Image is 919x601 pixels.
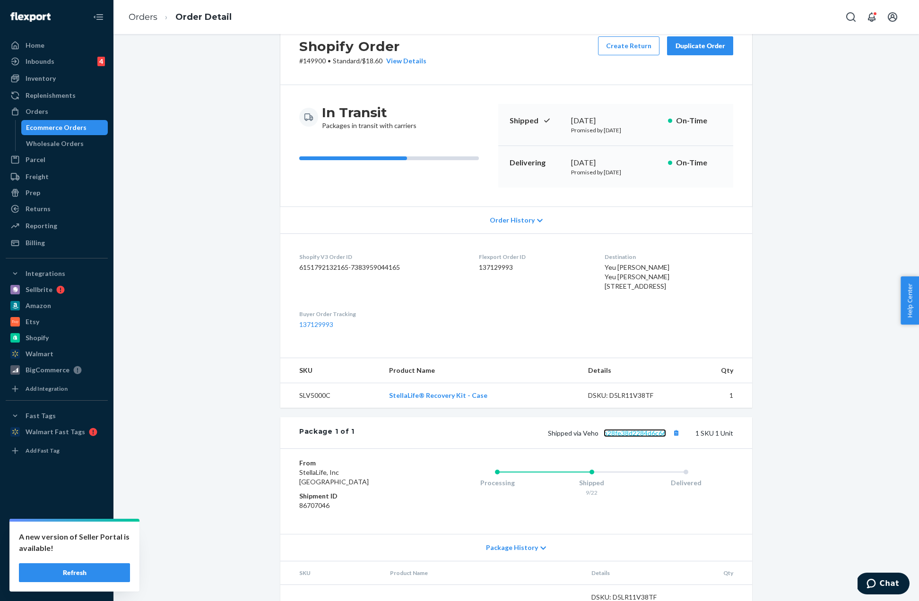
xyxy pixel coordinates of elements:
button: Close Navigation [89,8,108,26]
div: Home [26,41,44,50]
th: Details [584,561,688,585]
button: Copy tracking number [670,427,682,439]
dt: Shipment ID [299,491,412,501]
td: 1 [684,383,752,408]
p: Promised by [DATE] [571,168,660,176]
div: Sellbrite [26,285,52,294]
div: Etsy [26,317,39,326]
a: Walmart [6,346,108,361]
button: View Details [382,56,426,66]
a: Amazon [6,298,108,313]
a: Inventory [6,71,108,86]
div: Parcel [26,155,45,164]
button: Refresh [19,563,130,582]
span: Standard [333,57,360,65]
iframe: Opens a widget where you can chat to one of our agents [858,573,910,596]
div: Duplicate Order [675,41,725,51]
a: b28fe38d2284d6c66 [604,429,666,437]
th: Product Name [381,358,581,383]
button: Open account menu [883,8,902,26]
button: Fast Tags [6,408,108,423]
a: Etsy [6,314,108,329]
button: Duplicate Order [667,36,733,55]
p: Promised by [DATE] [571,126,660,134]
span: StellaLife, Inc [GEOGRAPHIC_DATA] [299,468,369,486]
dt: Buyer Order Tracking [299,310,464,318]
th: Details [581,358,685,383]
a: Returns [6,201,108,216]
a: Prep [6,185,108,200]
div: Shopify [26,333,49,343]
a: Wholesale Orders [21,136,108,151]
div: Delivered [639,478,733,488]
dt: Flexport Order ID [479,253,590,261]
div: Freight [26,172,49,181]
a: 137129993 [299,320,333,328]
th: Qty [687,561,752,585]
span: Package History [486,543,538,552]
a: Home [6,38,108,53]
span: Yeu [PERSON_NAME] Yeu [PERSON_NAME] [STREET_ADDRESS] [605,263,669,290]
a: Order Detail [175,12,232,22]
span: Order History [490,215,535,225]
td: SLV5000C [280,383,381,408]
div: [DATE] [571,157,660,168]
a: Add Fast Tag [6,443,108,458]
div: Shipped [545,478,639,488]
div: Inbounds [26,57,54,66]
button: Open Search Box [841,8,860,26]
dd: 6151792132165-7383959044165 [299,263,464,272]
a: Billing [6,235,108,250]
div: 1 SKU 1 Unit [355,427,733,439]
a: Settings [6,526,108,541]
div: Inventory [26,74,56,83]
div: Reporting [26,221,57,231]
a: Sellbrite [6,282,108,297]
span: Help Center [901,276,919,325]
p: Shipped [510,115,564,126]
th: SKU [280,358,381,383]
dt: From [299,458,412,468]
span: Shipped via Veho [548,429,682,437]
dt: Destination [605,253,733,261]
h3: In Transit [322,104,416,121]
div: 4 [97,57,105,66]
a: Inbounds4 [6,54,108,69]
div: Replenishments [26,91,76,100]
a: Freight [6,169,108,184]
button: Integrations [6,266,108,281]
th: SKU [280,561,382,585]
th: Qty [684,358,752,383]
img: Flexport logo [10,12,51,22]
div: Add Integration [26,385,68,393]
dd: 86707046 [299,501,412,510]
div: Walmart [26,349,53,359]
div: Packages in transit with carriers [322,104,416,130]
div: Wholesale Orders [26,139,84,148]
button: Talk to Support [6,542,108,558]
dd: 137129993 [479,263,590,272]
div: Amazon [26,301,51,310]
ol: breadcrumbs [121,3,239,31]
th: Product Name [382,561,584,585]
p: Delivering [510,157,564,168]
a: Ecommerce Orders [21,120,108,135]
p: # 149900 / $18.60 [299,56,426,66]
div: Fast Tags [26,411,56,421]
div: Integrations [26,269,65,278]
p: A new version of Seller Portal is available! [19,531,130,554]
div: 9/22 [545,489,639,497]
button: Create Return [598,36,659,55]
div: Add Fast Tag [26,446,60,455]
a: Replenishments [6,88,108,103]
div: Ecommerce Orders [26,123,87,132]
a: Orders [129,12,157,22]
a: Shopify [6,330,108,345]
button: Open notifications [862,8,881,26]
div: BigCommerce [26,365,69,375]
div: Walmart Fast Tags [26,427,85,437]
div: Prep [26,188,40,197]
a: BigCommerce [6,362,108,378]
